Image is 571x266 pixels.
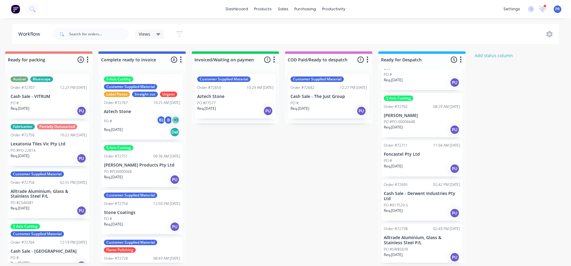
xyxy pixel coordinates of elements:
[11,148,35,153] p: PO #PO-22814
[384,247,408,252] p: PO #SW85639
[11,124,35,129] div: Fabrication
[170,127,180,137] div: Del
[104,174,123,180] p: Req. [DATE]
[263,106,273,116] div: PU
[357,106,366,116] div: PU
[104,210,180,215] p: Stone Coatings
[77,106,86,116] div: PU
[384,191,460,201] p: Cash Sale - Derwent Industries Pty Ltd
[197,94,274,99] p: Aztech Stone
[139,31,150,37] span: Views
[384,252,403,258] p: Req. [DATE]
[8,122,89,166] div: FabricationPartially OutsourcedOrder #7275610:22 AM [DATE]Lexatonia Tiles Vic Pty LtdPO #PO-22814...
[8,169,89,219] div: Customer Supplied MaterialOrder #7275802:55 PM [DATE]Alltrade Aluminium, Glass & Stainless Steel ...
[433,226,460,232] div: 02:49 PM [DATE]
[384,113,460,118] p: [PERSON_NAME]
[381,93,463,138] div: 5 Axis CuttingOrder #7270208:29 AM [DATE][PERSON_NAME]PO #PO-00006648Req.[DATE]PU
[101,74,183,140] div: 5 Axis CuttingCustomer Supplied MaterialLabel PiecesStraight cutUrgentOrder #7276710:25 AM [DATE]...
[170,222,180,232] div: PU
[18,31,43,38] div: Workflow
[157,115,166,125] div: BL
[11,100,19,106] p: PO #
[37,124,77,129] div: Partially Outsourced
[170,175,180,184] div: PU
[290,100,299,106] p: PO #
[11,171,64,177] div: Customer Supplied Material
[384,60,460,71] p: Stanmore Ceramics Contracting Pty Ltd
[11,94,87,99] p: Cash Sale - VITRUM
[384,152,460,157] p: Foncastel Pty Ltd
[104,193,157,198] div: Customer Supplied Material
[101,143,183,187] div: 5 Axis CuttingOrder #7275109:36 AM [DATE][PERSON_NAME] Products Pty LtdPO #PO0000068Req.[DATE]PU
[11,189,87,199] p: Alltrade Aluminium, Glass & Stainless Steel P/L
[77,206,86,216] div: PU
[11,206,29,211] p: Req. [DATE]
[104,216,112,222] p: PO #
[450,252,460,262] div: PU
[11,261,29,266] p: Req. [DATE]
[11,5,20,14] img: Factory
[104,240,157,245] div: Customer Supplied Material
[153,154,180,159] div: 09:36 AM [DATE]
[291,5,319,14] div: purchasing
[104,163,180,168] p: [PERSON_NAME] Products Pty Ltd
[60,180,87,185] div: 02:55 PM [DATE]
[11,85,35,90] div: Order #72707
[381,224,463,265] div: Order #7273802:49 PM [DATE]Alltrade Aluminium, Glass & Stainless Steel P/LPO #SW85639Req.[DATE]PU
[290,76,344,82] div: Customer Supplied Material
[384,235,460,245] p: Alltrade Aluminium, Glass & Stainless Steel P/L
[500,5,523,14] div: settings
[160,92,177,97] div: Urgent
[104,169,132,174] p: PO #PO0000068
[104,118,112,124] p: PO #
[60,132,87,138] div: 10:22 AM [DATE]
[384,226,408,232] div: Order #72738
[30,76,53,82] div: Bluescope
[101,190,183,235] div: Customer Supplied MaterialOrder #7275412:50 PM [DATE]Stone CoatingsPO #Req.[DATE]PU
[450,208,460,218] div: PU
[11,153,29,159] p: Req. [DATE]
[153,100,180,105] div: 10:25 AM [DATE]
[381,180,463,221] div: Order #7269502:42 PM [DATE]Cash Sale - Derwent Industries Pty LtdPO #017529-SReq.[DATE]PU
[384,119,415,125] p: PO #PO-00006648
[290,94,367,99] p: Cash Sale - The Just Group
[104,92,130,97] div: Label Pieces
[384,208,403,213] p: Req. [DATE]
[104,100,128,105] div: Order #72767
[290,85,314,90] div: Order #72682
[171,115,180,125] div: + 1
[11,255,19,261] p: PO #
[197,106,216,111] p: Req. [DATE]
[450,125,460,135] div: PU
[275,5,291,14] div: sales
[132,92,158,97] div: Straight cut
[11,106,29,111] p: Req. [DATE]
[11,180,35,185] div: Order #72758
[381,140,463,177] div: Order #7271111:04 AM [DATE]Foncastel Pty LtdPO #Req.[DATE]PU
[153,201,180,206] div: 12:50 PM [DATE]
[197,76,251,82] div: Customer Supplied Material
[197,100,216,106] p: PO #F7577
[555,6,560,12] span: PR
[104,154,128,159] div: Order #72751
[319,5,348,14] div: productivity
[104,256,128,261] div: Order #72728
[433,143,460,148] div: 11:04 AM [DATE]
[384,182,408,187] div: Order #72695
[11,231,64,237] div: Customer Supplied Material
[77,154,86,163] div: PU
[288,74,369,118] div: Customer Supplied MaterialOrder #7268212:27 PM [DATE]Cash Sale - The Just GroupPO #Req.[DATE]PU
[104,222,123,227] p: Req. [DATE]
[104,247,136,253] div: Flame Polishing
[104,84,157,89] div: Customer Supplied Material
[433,182,460,187] div: 02:42 PM [DATE]
[164,115,173,125] div: B
[384,72,392,77] p: PO #
[69,28,129,40] input: Search for orders...
[290,106,309,111] p: Req. [DATE]
[223,5,251,14] a: dashboard
[195,74,276,118] div: Customer Supplied MaterialOrder #7265010:29 AM [DATE]Aztech StonePO #F7577Req.[DATE]PU
[450,164,460,174] div: PU
[104,109,180,114] p: Aztech Stone
[60,240,87,245] div: 12:19 PM [DATE]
